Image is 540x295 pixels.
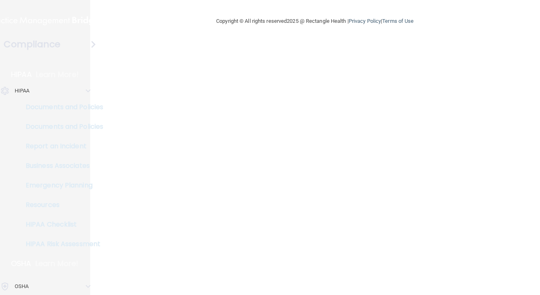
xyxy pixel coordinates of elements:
p: Learn More! [35,259,79,269]
p: Documents and Policies [5,123,117,131]
p: Documents and Policies [5,103,117,111]
p: Resources [5,201,117,209]
p: OSHA [11,259,31,269]
p: OSHA [15,282,29,291]
h4: Compliance [4,39,60,50]
p: HIPAA Risk Assessment [5,240,117,248]
p: Business Associates [5,162,117,170]
p: Report an Incident [5,142,117,150]
a: Privacy Policy [349,18,381,24]
p: HIPAA [15,86,30,96]
p: Emergency Planning [5,181,117,189]
p: HIPAA Checklist [5,220,117,229]
div: Copyright © All rights reserved 2025 @ Rectangle Health | | [166,8,464,34]
p: HIPAA [11,70,32,79]
a: Terms of Use [382,18,414,24]
p: Learn More! [36,70,79,79]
